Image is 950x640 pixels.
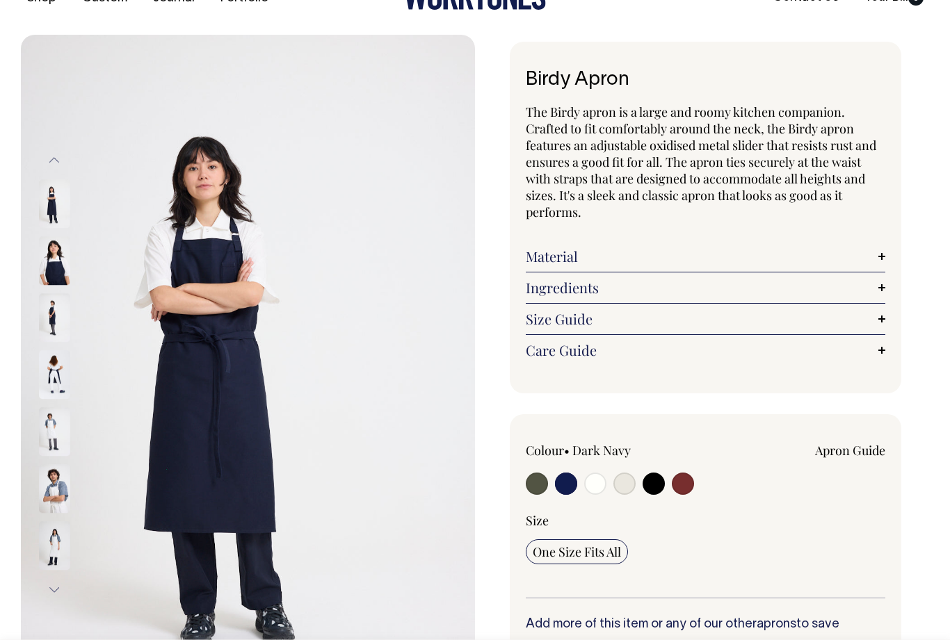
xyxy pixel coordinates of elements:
span: • [564,442,570,459]
span: The Birdy apron is a large and roomy kitchen companion. Crafted to fit comfortably around the nec... [526,104,876,220]
div: Size [526,512,885,529]
a: Care Guide [526,342,885,359]
button: Next [44,575,65,606]
img: dark-navy [39,351,70,400]
label: Dark Navy [572,442,631,459]
img: dark-navy [39,294,70,343]
span: One Size Fits All [533,543,621,560]
img: off-white [39,408,70,457]
a: Ingredients [526,279,885,296]
img: off-white [39,522,70,571]
a: Apron Guide [815,442,885,459]
h6: Add more of this item or any of our other to save [526,618,885,632]
input: One Size Fits All [526,539,628,564]
img: dark-navy [39,237,70,286]
a: aprons [757,618,796,630]
a: Size Guide [526,311,885,327]
a: Material [526,248,885,265]
button: Previous [44,145,65,176]
img: dark-navy [39,180,70,229]
div: Colour [526,442,670,459]
h1: Birdy Apron [526,69,885,91]
img: off-white [39,465,70,514]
